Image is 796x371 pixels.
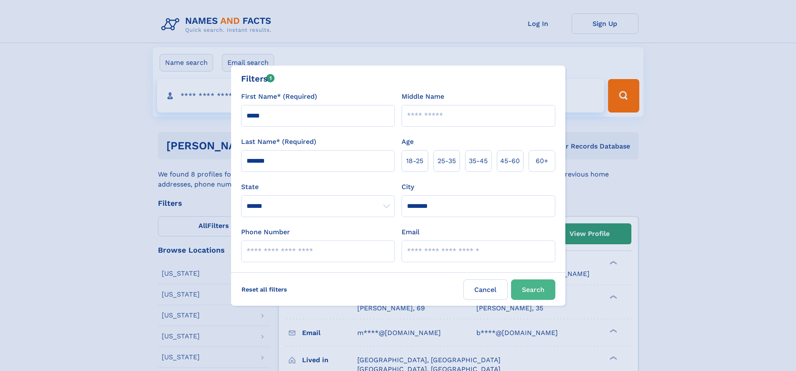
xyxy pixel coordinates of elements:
[536,156,548,166] span: 60+
[241,72,275,85] div: Filters
[406,156,423,166] span: 18‑25
[241,227,290,237] label: Phone Number
[241,92,317,102] label: First Name* (Required)
[437,156,456,166] span: 25‑35
[241,182,395,192] label: State
[463,279,508,300] label: Cancel
[402,92,444,102] label: Middle Name
[402,227,420,237] label: Email
[402,182,414,192] label: City
[500,156,520,166] span: 45‑60
[511,279,555,300] button: Search
[402,137,414,147] label: Age
[236,279,292,299] label: Reset all filters
[469,156,488,166] span: 35‑45
[241,137,316,147] label: Last Name* (Required)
